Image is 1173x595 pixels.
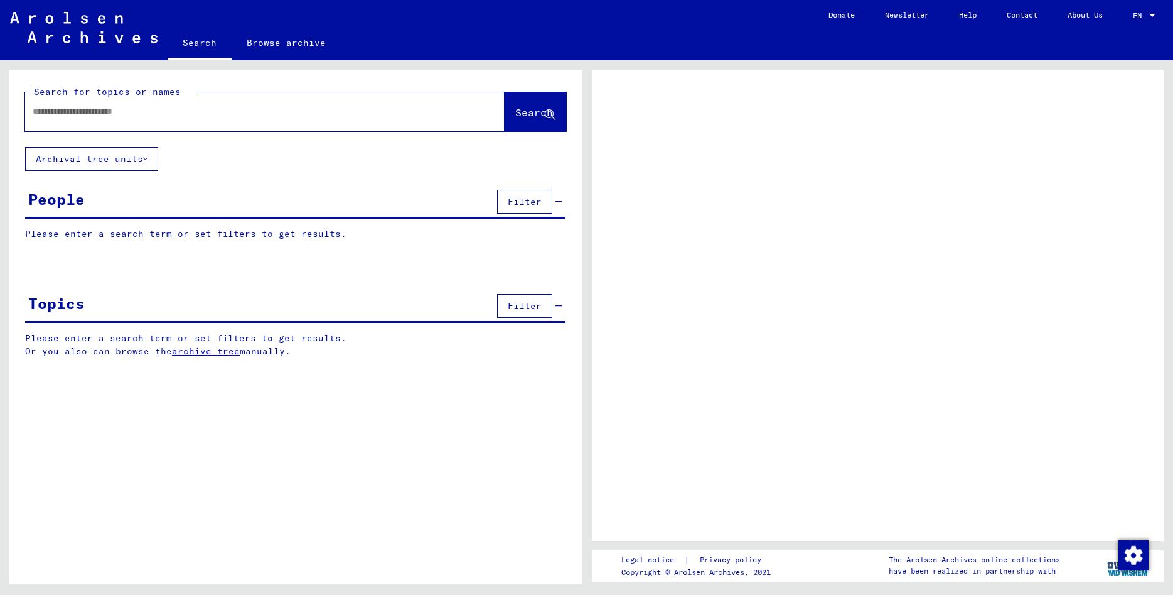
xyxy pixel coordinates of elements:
[25,332,566,358] p: Please enter a search term or set filters to get results. Or you also can browse the manually.
[621,554,776,567] div: |
[168,28,232,60] a: Search
[25,227,565,241] p: Please enter a search term or set filters to get results.
[10,12,158,43] img: Arolsen_neg.svg
[505,92,566,131] button: Search
[889,565,1060,577] p: have been realized in partnership with
[1118,540,1149,570] img: Change consent
[690,554,776,567] a: Privacy policy
[1133,11,1147,20] span: EN
[508,196,542,207] span: Filter
[621,554,684,567] a: Legal notice
[28,292,85,315] div: Topics
[1105,550,1152,581] img: yv_logo.png
[515,106,553,119] span: Search
[232,28,341,58] a: Browse archive
[497,294,552,318] button: Filter
[28,188,85,210] div: People
[508,300,542,312] span: Filter
[34,86,181,97] mat-label: Search for topics or names
[172,346,240,357] a: archive tree
[889,554,1060,565] p: The Arolsen Archives online collections
[25,147,158,171] button: Archival tree units
[497,190,552,214] button: Filter
[621,567,776,578] p: Copyright © Arolsen Archives, 2021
